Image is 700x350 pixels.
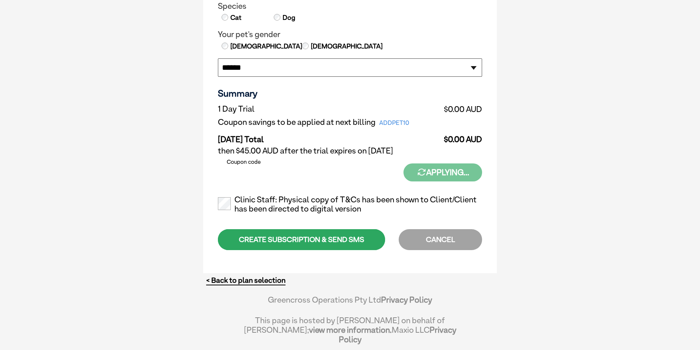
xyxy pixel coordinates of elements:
button: Applying... [403,163,482,181]
a: Privacy Policy [339,325,456,344]
td: [DATE] Total [218,129,437,144]
td: $0.00 AUD [437,102,482,116]
input: Clinic Staff: Physical copy of T&Cs has been shown to Client/Client has been directed to digital ... [218,197,231,210]
h3: Summary [218,88,482,99]
a: Privacy Policy [381,295,432,304]
span: ADDPET10 [376,118,413,128]
div: This page is hosted by [PERSON_NAME] on behalf of [PERSON_NAME]; Maxio LLC [244,312,456,344]
td: $0.00 AUD [437,129,482,144]
legend: Species [218,1,482,11]
td: Coupon savings to be applied at next billing [218,116,437,129]
a: view more information. [309,325,392,335]
div: Greencross Operations Pty Ltd [244,295,456,312]
td: then $45.00 AUD after the trial expires on [DATE] [218,144,482,158]
legend: Your pet's gender [218,30,482,39]
div: CREATE SUBSCRIPTION & SEND SMS [218,229,385,250]
div: CANCEL [399,229,482,250]
td: 1 Day Trial [218,102,437,116]
label: Clinic Staff: Physical copy of T&Cs has been shown to Client/Client has been directed to digital ... [218,195,482,214]
label: Coupon code [225,159,262,165]
a: < Back to plan selection [206,276,286,285]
